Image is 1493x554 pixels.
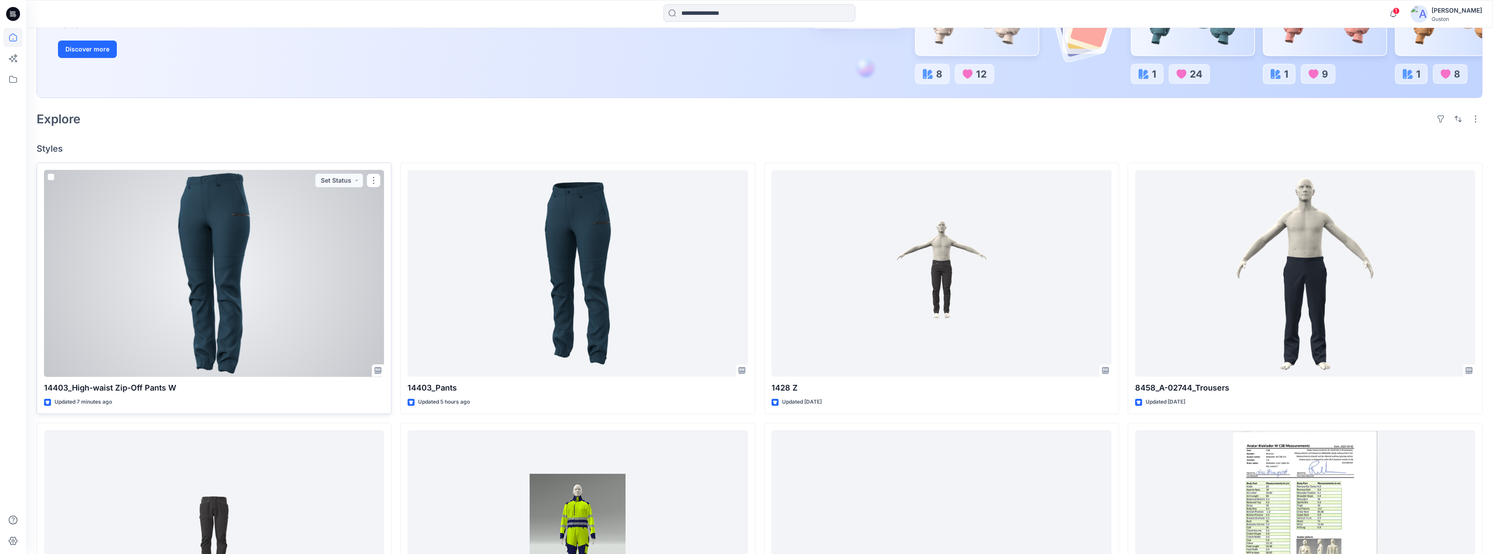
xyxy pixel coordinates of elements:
[782,398,822,407] p: Updated [DATE]
[44,170,384,377] a: 14403_High-waist Zip-Off Pants W
[1432,5,1482,16] div: [PERSON_NAME]
[772,382,1112,394] p: 1428 Z
[37,143,1483,154] h4: Styles
[58,41,254,58] a: Discover more
[58,41,117,58] button: Discover more
[44,382,384,394] p: 14403_High-waist Zip-Off Pants W
[1432,16,1482,22] div: Guston
[1135,170,1475,377] a: 8458_A-02744_Trousers
[54,398,112,407] p: Updated 7 minutes ago
[1135,382,1475,394] p: 8458_A-02744_Trousers
[1393,7,1400,14] span: 1
[772,170,1112,377] a: 1428 Z
[418,398,470,407] p: Updated 5 hours ago
[37,112,81,126] h2: Explore
[1411,5,1428,23] img: avatar
[408,382,748,394] p: 14403_Pants
[408,170,748,377] a: 14403_Pants
[1146,398,1185,407] p: Updated [DATE]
